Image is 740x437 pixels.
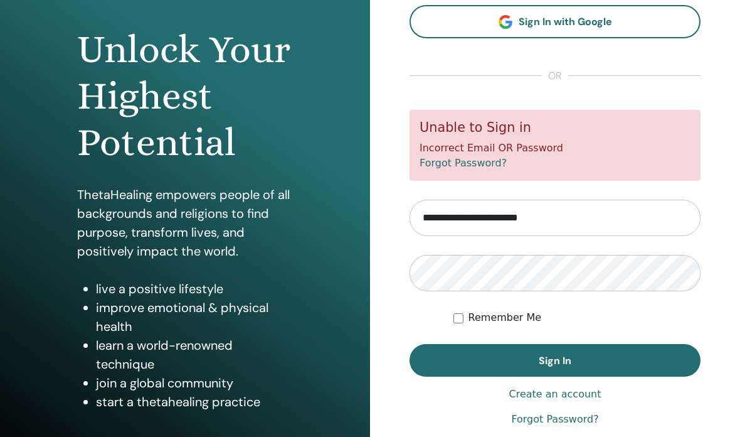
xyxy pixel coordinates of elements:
a: Create an account [509,387,601,402]
label: Remember Me [468,310,542,325]
span: or [542,68,568,84]
h1: Unlock Your Highest Potential [77,26,292,166]
a: Sign In with Google [410,5,700,38]
li: live a positive lifestyle [96,279,292,298]
p: ThetaHealing empowers people of all backgrounds and religions to find purpose, transform lives, a... [77,185,292,261]
div: Keep me authenticated indefinitely or until I manually logout [453,310,700,325]
a: Forgot Password? [511,412,598,427]
li: learn a world-renowned technique [96,336,292,374]
li: start a thetahealing practice [96,392,292,411]
div: Incorrect Email OR Password [410,110,700,181]
li: improve emotional & physical health [96,298,292,336]
li: join a global community [96,374,292,392]
span: Sign In with Google [519,15,612,28]
h5: Unable to Sign in [420,120,690,136]
button: Sign In [410,344,700,377]
a: Forgot Password? [420,157,507,169]
span: Sign In [539,354,571,367]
